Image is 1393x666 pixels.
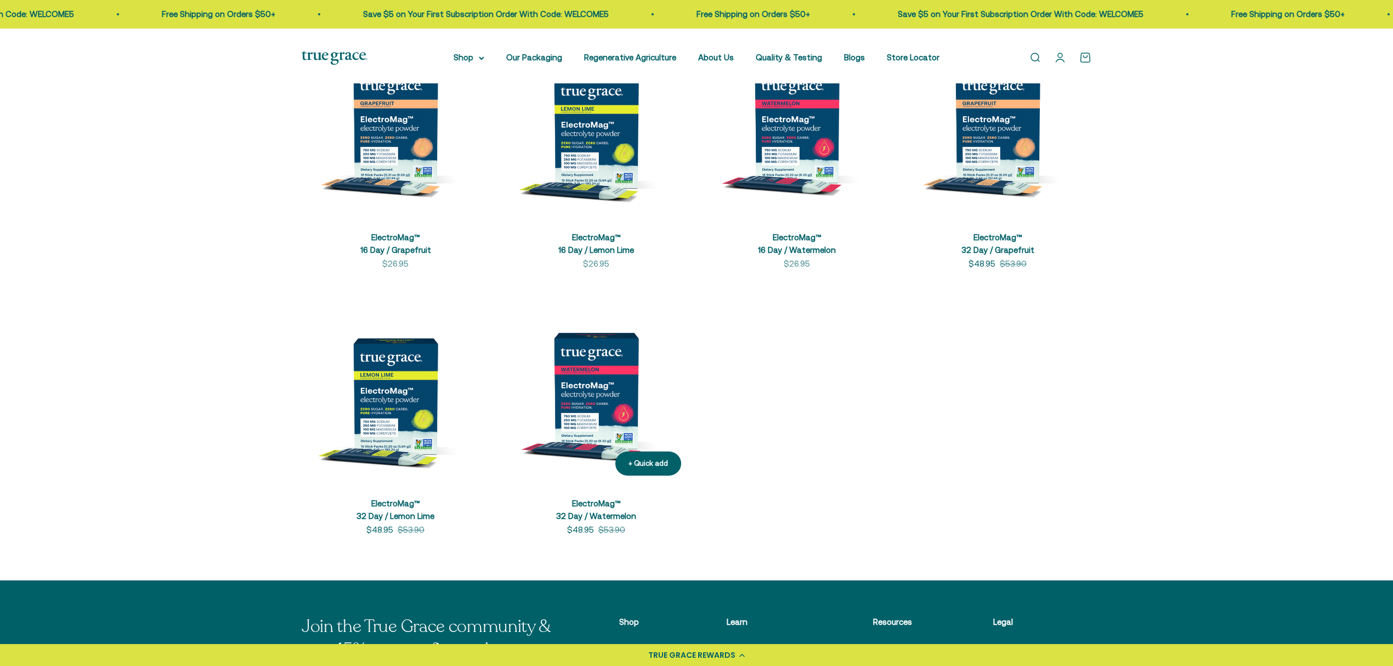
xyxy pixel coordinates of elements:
a: Contact Us [873,642,918,655]
div: TRUE GRACE REWARDS [648,650,735,661]
a: ElectroMag™16 Day / Grapefruit [360,233,431,255]
compare-at-price: $53.90 [598,523,625,537]
sale-price: $48.95 [969,257,995,270]
sale-price: $26.95 [583,257,609,270]
img: ElectroMag™ [302,297,489,484]
sale-price: $48.95 [567,523,594,537]
p: Save $5 on Your First Subscription Order With Code: WELCOME5 [338,8,584,21]
p: Resources [873,616,938,629]
p: Legal [993,616,1069,629]
a: Blogs [844,53,865,62]
p: Save $5 on Your First Subscription Order With Code: WELCOME5 [873,8,1118,21]
sale-price: $26.95 [382,257,409,270]
a: Our Packaging [506,53,562,62]
img: ElectroMag™ [502,31,690,218]
a: Our Packaging [727,642,783,655]
compare-at-price: $53.90 [398,523,424,537]
a: Free Shipping on Orders $50+ [1206,9,1320,19]
a: About Us [698,53,734,62]
img: ElectroMag™ [904,31,1091,218]
sale-price: $26.95 [784,257,810,270]
sale-price: $48.95 [366,523,393,537]
div: + Quick add [628,458,668,470]
a: Free Shipping on Orders $50+ [137,9,250,19]
compare-at-price: $53.90 [1000,257,1027,270]
a: Store Locator [887,53,939,62]
summary: Shop [454,51,484,64]
button: + Quick add [615,451,681,476]
img: ElectroMag™ [302,31,489,218]
a: Free Shipping on Orders $50+ [671,9,785,19]
a: ElectroMag™32 Day / Grapefruit [961,233,1034,255]
img: ElectroMag™ [502,297,690,484]
a: ElectroMag™16 Day / Watermelon [758,233,836,255]
a: Multivitamins [619,642,670,655]
a: ElectroMag™32 Day / Lemon Lime [356,499,434,521]
p: Shop [619,616,672,629]
p: Join the True Grace community & save 15% on your first order. [302,616,565,661]
a: ElectroMag™32 Day / Watermelon [556,499,636,521]
a: Quality & Testing [756,53,822,62]
a: Privacy Policies [993,642,1050,655]
img: ElectroMag™ [703,31,891,218]
a: Regenerative Agriculture [584,53,676,62]
p: Learn [727,616,819,629]
a: ElectroMag™16 Day / Lemon Lime [558,233,634,255]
